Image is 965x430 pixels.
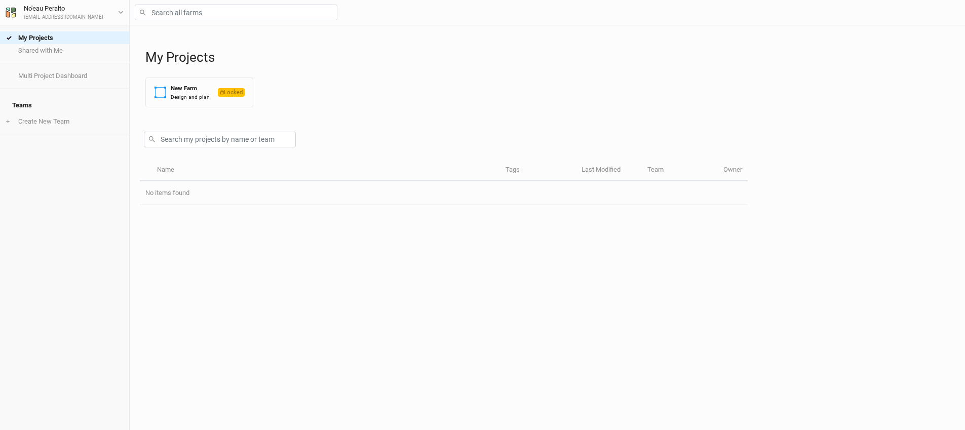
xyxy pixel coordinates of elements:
[218,88,245,97] span: Locked
[144,132,296,147] input: Search my projects by name or team
[145,77,253,107] button: New FarmDesign and planLocked
[140,181,748,205] td: No items found
[135,5,337,20] input: Search all farms
[5,3,124,21] button: No'eau Peralto[EMAIL_ADDRESS][DOMAIN_NAME]
[24,14,103,21] div: [EMAIL_ADDRESS][DOMAIN_NAME]
[171,84,210,93] div: New Farm
[151,160,499,181] th: Name
[6,118,10,126] span: +
[24,4,103,14] div: No'eau Peralto
[642,160,718,181] th: Team
[6,95,123,115] h4: Teams
[145,50,955,65] h1: My Projects
[576,160,642,181] th: Last Modified
[718,160,748,181] th: Owner
[171,93,210,101] div: Design and plan
[500,160,576,181] th: Tags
